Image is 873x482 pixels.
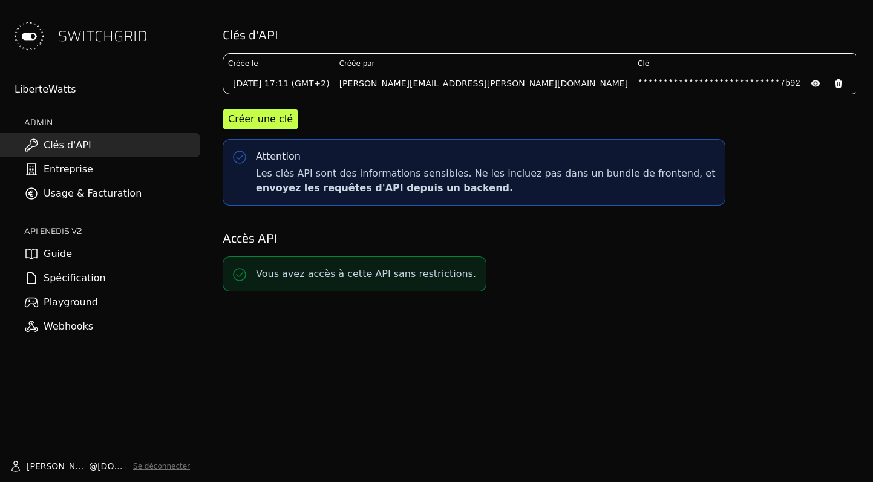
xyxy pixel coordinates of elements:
span: [PERSON_NAME].[PERSON_NAME] [27,460,89,472]
span: Les clés API sont des informations sensibles. Ne les incluez pas dans un bundle de frontend, et [256,166,715,195]
div: Attention [256,149,301,164]
button: Créer une clé [223,109,298,129]
th: Clé [633,54,858,73]
div: LiberteWatts [15,82,200,97]
h2: Accès API [223,230,856,247]
th: Créée par [335,54,633,73]
div: Créer une clé [228,112,293,126]
p: envoyez les requêtes d'API depuis un backend. [256,181,715,195]
th: Créée le [223,54,335,73]
h2: API ENEDIS v2 [24,225,200,237]
span: @ [89,460,97,472]
h2: ADMIN [24,116,200,128]
td: [PERSON_NAME][EMAIL_ADDRESS][PERSON_NAME][DOMAIN_NAME] [335,73,633,94]
span: [DOMAIN_NAME] [97,460,128,472]
p: Vous avez accès à cette API sans restrictions. [256,267,476,281]
span: SWITCHGRID [58,27,148,46]
button: Se déconnecter [133,461,190,471]
h2: Clés d'API [223,27,856,44]
img: Switchgrid Logo [10,17,48,56]
td: [DATE] 17:11 (GMT+2) [223,73,335,94]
